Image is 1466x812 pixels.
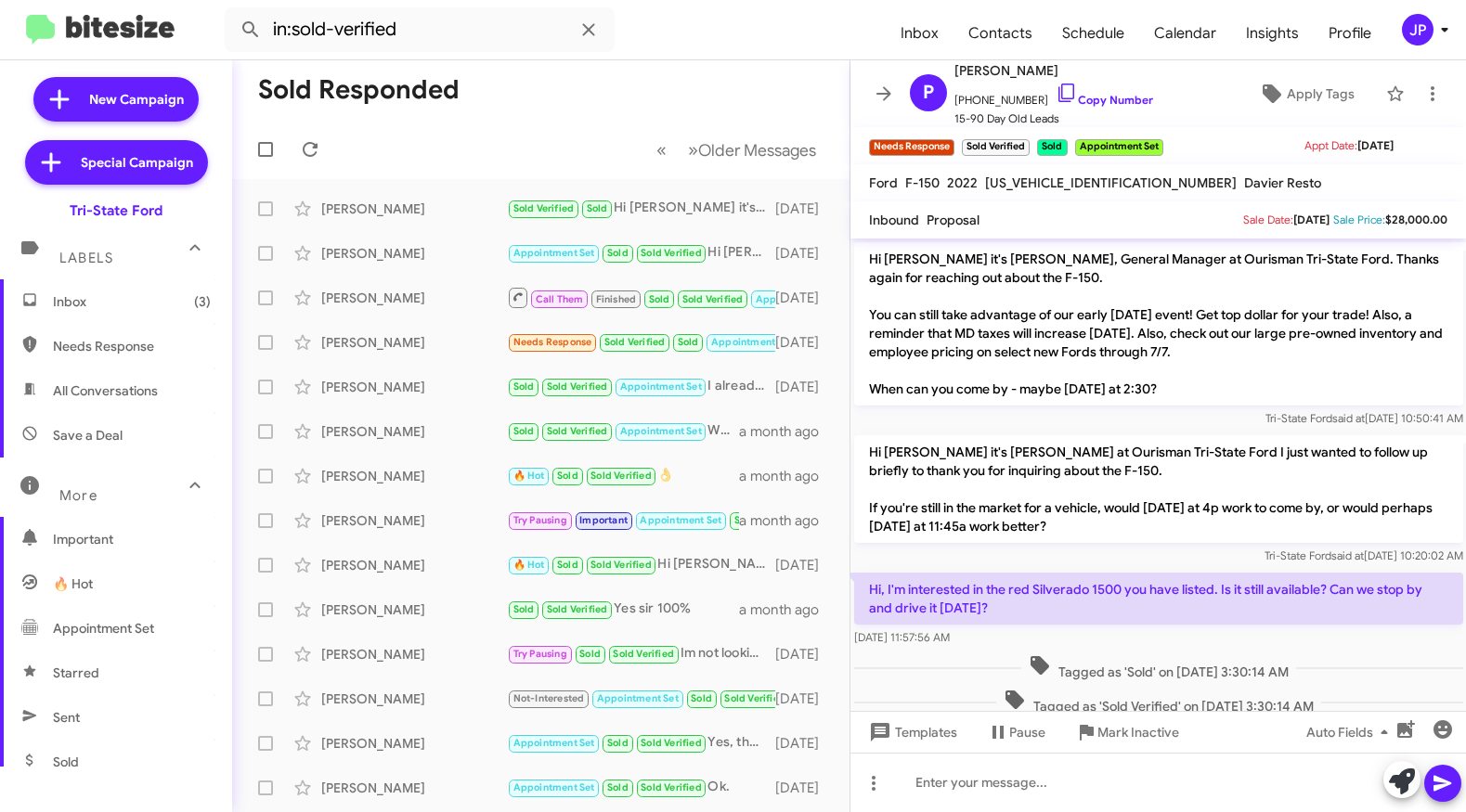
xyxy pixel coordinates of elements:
h1: Sold Responded [258,75,460,105]
button: Apply Tags [1235,77,1377,110]
button: Auto Fields [1291,715,1410,749]
span: Important [579,514,628,526]
span: 15-90 Day Old Leads [954,110,1153,128]
span: Try Pausing [513,648,567,660]
span: Appointment Set [513,781,595,793]
div: I already put a deposit in a Transit.Waiting on Ford now [507,376,775,397]
div: Hi [PERSON_NAME], thank you for reaching out. Everything went very well. I've been in contact wit... [507,242,775,264]
div: Hi, I'm interested in the red Silverado 1500 you have listed. Is it still available? Can we stop ... [507,331,775,353]
span: Sold Verified [641,247,702,259]
a: Calendar [1139,6,1231,60]
span: Sold [579,648,601,660]
div: a month ago [739,600,834,619]
span: [US_VEHICLE_IDENTIFICATION_NUMBER] [985,174,1237,191]
div: [PERSON_NAME] [321,511,507,530]
span: [DATE] 11:57:56 AM [854,630,950,644]
div: [DATE] [775,690,835,708]
span: Inbound [869,212,919,228]
div: [PERSON_NAME] [321,556,507,574]
span: Auto Fields [1306,715,1395,749]
span: Sold Verified [547,603,608,615]
span: Appointment Set [513,247,595,259]
span: 🔥 Hot [53,574,93,593]
a: Inbox [886,6,954,60]
span: Sold [513,603,535,615]
small: Appointment Set [1075,139,1163,156]
div: [PERSON_NAME] [321,600,507,619]
div: 👌 [507,465,739,486]
a: New Campaign [33,77,199,122]
div: Ok [507,286,775,309]
span: [DATE] [1357,138,1394,152]
span: More [59,487,97,504]
div: [DATE] [775,645,835,664]
button: Pause [972,715,1060,749]
div: [PERSON_NAME] [321,378,507,396]
span: F-150 [905,174,940,191]
span: Save a Deal [53,426,123,445]
span: Sold Verified [590,559,652,571]
span: Tri-State Ford [DATE] 10:20:02 AM [1264,548,1462,562]
div: [PERSON_NAME] [321,690,507,708]
a: Copy Number [1056,93,1153,107]
span: Sale Date: [1243,213,1293,226]
span: Sale Price: [1333,213,1385,226]
div: [DATE] [775,734,835,753]
div: [PERSON_NAME] [321,779,507,797]
span: Sold Verified [613,648,674,660]
span: Important [53,530,211,548]
p: Hi [PERSON_NAME] it's [PERSON_NAME] at Ourisman Tri-State Ford I just wanted to follow up briefly... [854,435,1463,543]
div: a month ago [739,467,834,485]
nav: Page navigation example [646,131,827,169]
span: Proposal [927,212,979,228]
div: [PERSON_NAME] [321,244,507,263]
span: Appointment Set [597,692,679,704]
span: » [688,138,698,161]
span: Sold [513,425,535,437]
span: 🔥 Hot [513,559,545,571]
span: Starred [53,664,99,682]
div: a month ago [739,422,834,441]
span: Sold [587,202,608,214]
span: Davier Resto [1244,174,1321,191]
span: Try Pausing [513,514,567,526]
div: [DATE] [775,289,835,307]
button: Previous [645,131,678,169]
div: [DATE] [775,244,835,263]
a: Contacts [954,6,1047,60]
span: Sold Verified [724,692,785,704]
a: Insights [1231,6,1314,60]
span: Sold [607,247,629,259]
span: Sold Verified [547,380,608,393]
span: Templates [865,715,957,749]
a: Schedule [1047,6,1139,60]
span: Appointment Set [53,619,154,638]
span: Labels [59,250,113,266]
span: Appointment Set [640,514,721,526]
span: Tagged as 'Sold Verified' on [DATE] 3:30:14 AM [995,689,1320,715]
input: Search [225,7,615,52]
span: Needs Response [513,336,592,348]
span: Appointment Set [513,737,595,749]
div: [PERSON_NAME] [321,289,507,307]
div: [DATE] [775,333,835,352]
div: Tri-State Ford [70,201,162,220]
span: said at [1330,548,1363,562]
span: Older Messages [698,140,816,161]
div: Hi [PERSON_NAME] it's [PERSON_NAME] at Ourisman Tri-State Ford. Our [DATE] Sale is on now through... [507,198,775,219]
span: Sold [557,559,578,571]
span: [PHONE_NUMBER] [954,82,1153,110]
a: Profile [1314,6,1386,60]
div: JP [1402,14,1434,45]
span: Pause [1009,715,1045,749]
span: Sold Verified [604,336,666,348]
button: Templates [850,715,972,749]
div: [DATE] [775,556,835,574]
span: Sold [691,692,712,704]
span: Sold Verified [590,470,652,482]
span: All Conversations [53,381,158,400]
